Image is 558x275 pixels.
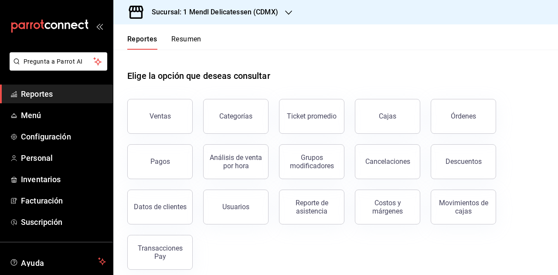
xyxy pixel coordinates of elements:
div: Pagos [150,157,170,166]
span: Menú [21,109,106,121]
div: navigation tabs [127,35,201,50]
button: Ticket promedio [279,99,344,134]
div: Movimientos de cajas [436,199,490,215]
span: Inventarios [21,173,106,185]
button: Resumen [171,35,201,50]
div: Categorías [219,112,252,120]
button: Reporte de asistencia [279,190,344,224]
span: Configuración [21,131,106,143]
div: Análisis de venta por hora [209,153,263,170]
div: Transacciones Pay [133,244,187,261]
button: Transacciones Pay [127,235,193,270]
div: Datos de clientes [134,203,187,211]
button: Reportes [127,35,157,50]
button: Órdenes [431,99,496,134]
span: Personal [21,152,106,164]
span: Pregunta a Parrot AI [24,57,94,66]
button: open_drawer_menu [96,23,103,30]
button: Usuarios [203,190,269,224]
button: Movimientos de cajas [431,190,496,224]
div: Reporte de asistencia [285,199,339,215]
button: Costos y márgenes [355,190,420,224]
div: Costos y márgenes [361,199,415,215]
button: Descuentos [431,144,496,179]
button: Datos de clientes [127,190,193,224]
h3: Sucursal: 1 Mendl Delicatessen (CDMX) [145,7,278,17]
button: Categorías [203,99,269,134]
button: Cancelaciones [355,144,420,179]
button: Pagos [127,144,193,179]
button: Análisis de venta por hora [203,144,269,179]
button: Pregunta a Parrot AI [10,52,107,71]
span: Suscripción [21,216,106,228]
button: Grupos modificadores [279,144,344,179]
div: Ventas [150,112,171,120]
span: Ayuda [21,256,95,267]
h1: Elige la opción que deseas consultar [127,69,270,82]
a: Pregunta a Parrot AI [6,63,107,72]
div: Grupos modificadores [285,153,339,170]
div: Ticket promedio [287,112,337,120]
a: Cajas [355,99,420,134]
div: Cancelaciones [365,157,410,166]
div: Órdenes [451,112,476,120]
div: Descuentos [446,157,482,166]
div: Usuarios [222,203,249,211]
button: Ventas [127,99,193,134]
span: Reportes [21,88,106,100]
span: Facturación [21,195,106,207]
div: Cajas [379,111,397,122]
